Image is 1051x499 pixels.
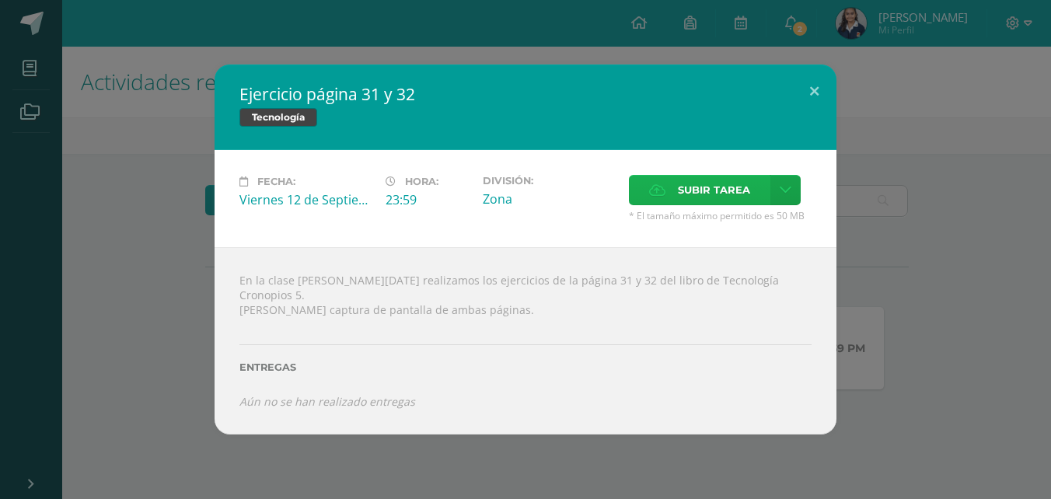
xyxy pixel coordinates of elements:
span: Tecnología [239,108,317,127]
span: Fecha: [257,176,295,187]
div: Viernes 12 de Septiembre [239,191,373,208]
h2: Ejercicio página 31 y 32 [239,83,812,105]
div: 23:59 [386,191,470,208]
label: División: [483,175,616,187]
label: Entregas [239,361,812,373]
span: Subir tarea [678,176,750,204]
div: En la clase [PERSON_NAME][DATE] realizamos los ejercicios de la página 31 y 32 del libro de Tecno... [215,247,836,434]
button: Close (Esc) [792,65,836,117]
i: Aún no se han realizado entregas [239,394,415,409]
span: * El tamaño máximo permitido es 50 MB [629,209,812,222]
span: Hora: [405,176,438,187]
div: Zona [483,190,616,208]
